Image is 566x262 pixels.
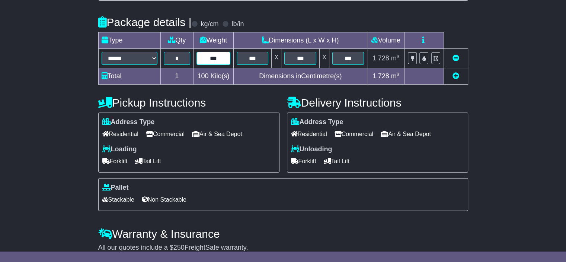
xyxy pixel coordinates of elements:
span: Residential [102,128,138,140]
div: All our quotes include a $ FreightSafe warranty. [98,244,468,252]
span: 1.728 [372,72,389,80]
label: kg/cm [201,20,218,28]
span: Air & Sea Depot [192,128,242,140]
h4: Package details | [98,16,192,28]
label: lb/in [231,20,244,28]
label: Address Type [102,118,155,126]
td: 1 [160,68,193,85]
span: Non Stackable [142,194,186,205]
td: Weight [193,32,233,49]
span: m [391,54,400,62]
td: x [319,49,329,68]
span: Forklift [102,155,128,167]
span: Tail Lift [324,155,350,167]
h4: Delivery Instructions [287,97,468,109]
span: Stackable [102,194,134,205]
h4: Warranty & Insurance [98,228,468,240]
span: Commercial [335,128,373,140]
td: Dimensions in Centimetre(s) [233,68,367,85]
span: Residential [291,128,327,140]
label: Pallet [102,184,129,192]
span: m [391,72,400,80]
span: Forklift [291,155,316,167]
h4: Pickup Instructions [98,97,279,109]
a: Add new item [453,72,459,80]
td: Volume [367,32,404,49]
sup: 3 [397,54,400,59]
span: Air & Sea Depot [381,128,431,140]
a: Remove this item [453,54,459,62]
td: Qty [160,32,193,49]
label: Loading [102,145,137,154]
td: Total [98,68,160,85]
span: Tail Lift [135,155,161,167]
td: x [272,49,281,68]
label: Address Type [291,118,343,126]
span: 1.728 [372,54,389,62]
td: Type [98,32,160,49]
td: Kilo(s) [193,68,233,85]
sup: 3 [397,72,400,77]
span: 250 [173,244,185,251]
span: 100 [197,72,208,80]
td: Dimensions (L x W x H) [233,32,367,49]
span: Commercial [146,128,185,140]
label: Unloading [291,145,332,154]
